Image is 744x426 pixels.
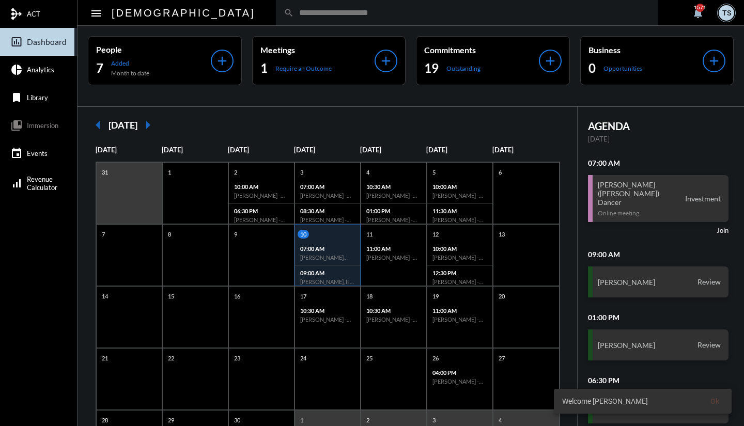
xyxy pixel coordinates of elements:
[496,354,507,362] p: 27
[300,307,355,314] p: 10:30 AM
[692,7,704,19] mat-icon: notifications
[298,416,306,424] p: 1
[432,378,487,385] h6: [PERSON_NAME] - [PERSON_NAME] - Investment
[598,209,683,217] p: Online meeting
[10,36,23,48] mat-icon: insert_chart_outlined
[231,416,243,424] p: 30
[719,5,734,21] div: TS
[27,37,67,46] span: Dashboard
[492,146,559,154] p: [DATE]
[432,316,487,323] h6: [PERSON_NAME] - [PERSON_NAME] - Review
[543,54,557,68] mat-icon: add
[300,208,355,214] p: 08:30 AM
[366,192,421,199] h6: [PERSON_NAME] - Investment
[424,60,439,76] h2: 19
[432,307,487,314] p: 11:00 AM
[300,245,355,252] p: 07:00 AM
[426,146,492,154] p: [DATE]
[496,168,504,177] p: 6
[364,354,375,362] p: 25
[99,292,111,301] p: 14
[96,146,162,154] p: [DATE]
[366,208,421,214] p: 01:00 PM
[432,254,487,261] h6: [PERSON_NAME] - [PERSON_NAME] - Investment
[109,119,137,131] h2: [DATE]
[364,168,372,177] p: 4
[260,60,268,76] h2: 1
[683,194,723,203] span: Investment
[598,341,655,350] h3: [PERSON_NAME]
[300,183,355,190] p: 07:00 AM
[366,254,421,261] h6: [PERSON_NAME] - [PERSON_NAME] - Investment
[430,230,441,239] p: 12
[430,292,441,301] p: 19
[430,168,438,177] p: 5
[432,245,487,252] p: 10:00 AM
[275,65,332,72] p: Require an Outcome
[86,3,106,23] button: Toggle sidenav
[696,4,704,12] div: 1571
[27,93,48,102] span: Library
[298,168,306,177] p: 3
[366,316,421,323] h6: [PERSON_NAME] - [PERSON_NAME] - Retirement Income
[300,270,355,276] p: 09:00 AM
[162,146,228,154] p: [DATE]
[562,396,648,406] span: Welcome [PERSON_NAME]
[432,208,487,214] p: 11:30 AM
[228,146,294,154] p: [DATE]
[300,278,355,285] h6: [PERSON_NAME], II - Review
[234,208,289,214] p: 06:30 PM
[360,146,426,154] p: [DATE]
[588,250,729,259] h2: 09:00 AM
[300,216,355,223] h6: [PERSON_NAME] - [PERSON_NAME] - Investment
[300,192,355,199] h6: [PERSON_NAME] - [PERSON_NAME] - Investment
[165,292,177,301] p: 15
[234,183,289,190] p: 10:00 AM
[366,307,421,314] p: 10:30 AM
[234,216,289,223] h6: [PERSON_NAME] - [PERSON_NAME] - Investment
[10,91,23,104] mat-icon: bookmark
[588,45,703,55] p: Business
[165,168,174,177] p: 1
[424,45,539,55] p: Commitments
[231,168,240,177] p: 2
[99,230,107,239] p: 7
[27,149,48,157] span: Events
[300,254,355,261] h6: [PERSON_NAME] ([PERSON_NAME]) Dancer - Investment
[710,397,719,405] span: Ok
[27,66,54,74] span: Analytics
[231,292,243,301] p: 16
[99,168,111,177] p: 31
[588,120,729,132] h2: AGENDA
[695,277,723,287] span: Review
[432,278,487,285] h6: [PERSON_NAME] - Investment
[695,340,723,350] span: Review
[99,416,111,424] p: 28
[88,115,109,135] mat-icon: arrow_left
[234,192,289,199] h6: [PERSON_NAME] - [PERSON_NAME] - Investment
[588,376,729,385] h2: 06:30 PM
[284,8,294,18] mat-icon: search
[707,54,721,68] mat-icon: add
[96,44,211,54] p: People
[137,115,158,135] mat-icon: arrow_right
[111,59,149,67] p: Added
[432,270,487,276] p: 12:30 PM
[99,354,111,362] p: 21
[260,45,375,55] p: Meetings
[366,183,421,190] p: 10:30 AM
[598,180,683,207] h3: [PERSON_NAME] ([PERSON_NAME]) Dancer
[366,216,421,223] h6: [PERSON_NAME] - [PERSON_NAME] - Investment
[446,65,481,72] p: Outstanding
[231,354,243,362] p: 23
[717,226,729,234] a: Join
[10,8,23,20] mat-icon: mediation
[603,65,642,72] p: Opportunities
[702,392,727,411] button: Ok
[432,192,487,199] h6: [PERSON_NAME] - [PERSON_NAME] - Investment
[298,230,309,239] p: 10
[364,230,375,239] p: 11
[90,7,102,20] mat-icon: Side nav toggle icon
[496,416,504,424] p: 4
[27,121,58,130] span: Immersion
